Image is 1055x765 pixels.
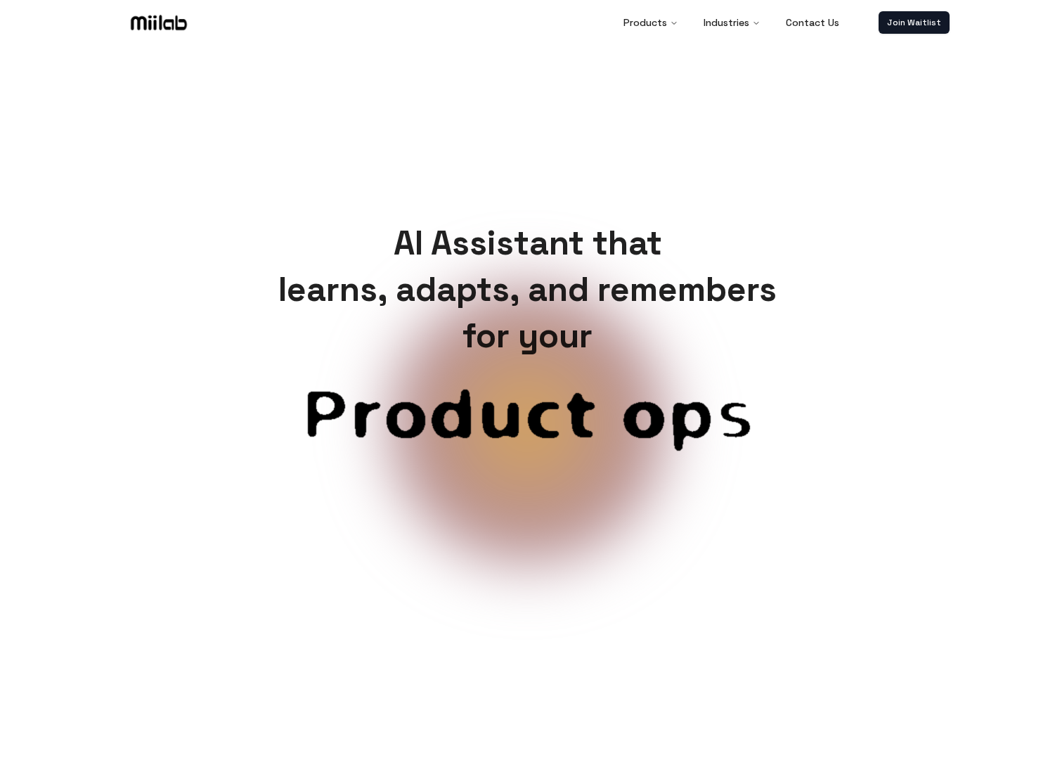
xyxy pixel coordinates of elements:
img: Logo [128,12,190,33]
button: Products [612,8,690,37]
nav: Main [612,8,850,37]
span: Customer service [212,382,844,517]
a: Logo [106,12,212,33]
a: Join Waitlist [879,11,950,34]
h1: AI Assistant that learns, adapts, and remembers for your [267,220,788,359]
button: Industries [692,8,772,37]
a: Contact Us [775,8,850,37]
